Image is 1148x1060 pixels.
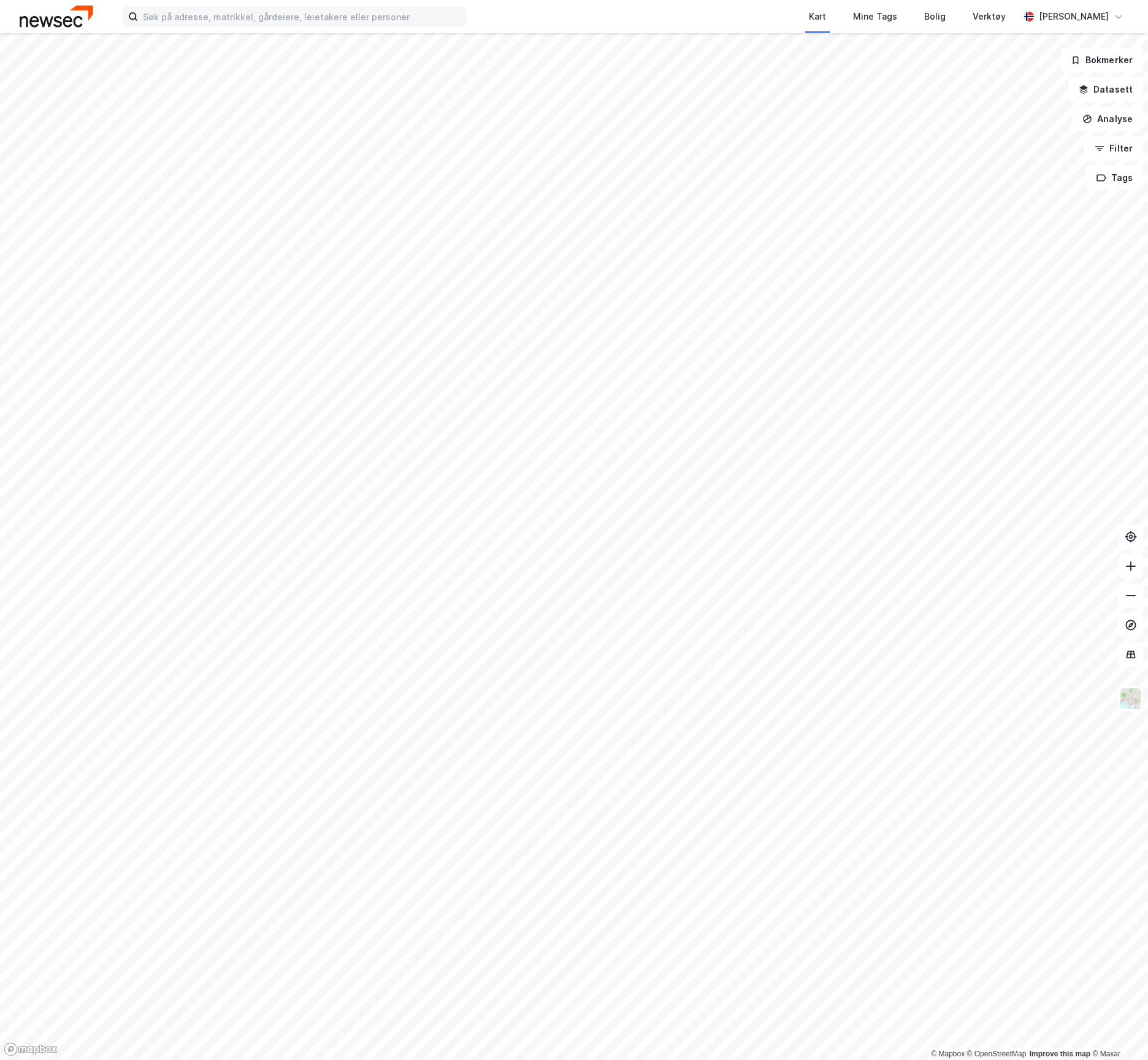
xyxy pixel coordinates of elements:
button: Filter [1084,136,1143,161]
button: Analyse [1072,107,1143,131]
div: Verktøy [973,9,1006,24]
div: Kontrollprogram for chat [1087,1001,1148,1060]
img: Z [1119,687,1142,710]
button: Tags [1086,166,1143,190]
a: Mapbox [931,1050,965,1058]
div: Bolig [924,9,946,24]
a: OpenStreetMap [967,1050,1027,1058]
div: Kart [809,9,826,24]
a: Improve this map [1030,1050,1090,1058]
div: [PERSON_NAME] [1039,9,1109,24]
div: Mine Tags [853,9,897,24]
input: Søk på adresse, matrikkel, gårdeiere, leietakere eller personer [138,7,465,26]
img: newsec-logo.f6e21ccffca1b3a03d2d.png [20,6,93,27]
button: Datasett [1068,77,1143,102]
button: Bokmerker [1060,48,1143,72]
iframe: Chat Widget [1087,1001,1148,1060]
a: Mapbox homepage [4,1042,58,1056]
